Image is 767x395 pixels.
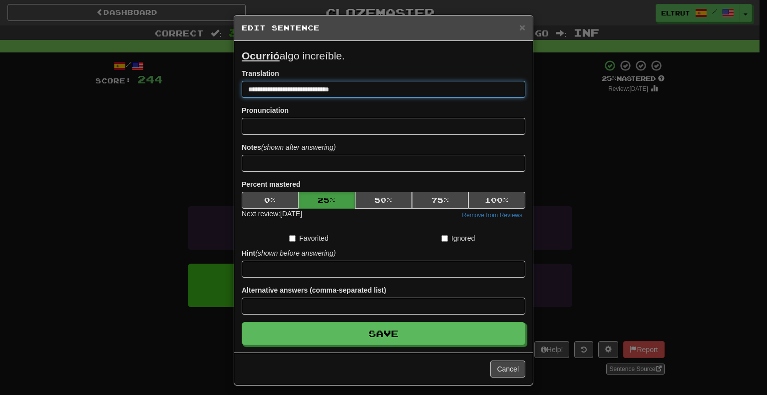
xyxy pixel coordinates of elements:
[299,192,356,209] button: 25%
[289,235,296,242] input: Favorited
[490,361,525,378] button: Cancel
[519,21,525,33] span: ×
[242,322,525,345] button: Save
[459,210,525,221] button: Remove from Reviews
[441,235,448,242] input: Ignored
[355,192,412,209] button: 50%
[242,192,299,209] button: 0%
[289,233,328,243] label: Favorited
[242,248,336,258] label: Hint
[242,192,525,209] div: Percent mastered
[519,22,525,32] button: Close
[441,233,475,243] label: Ignored
[242,68,279,78] label: Translation
[242,50,280,61] u: Ocurrió
[261,143,336,151] em: (shown after answering)
[242,23,525,33] h5: Edit Sentence
[412,192,469,209] button: 75%
[242,285,386,295] label: Alternative answers (comma-separated list)
[255,249,336,257] em: (shown before answering)
[242,105,289,115] label: Pronunciation
[242,179,301,189] label: Percent mastered
[242,142,336,152] label: Notes
[242,48,525,63] p: algo increíble.
[468,192,525,209] button: 100%
[242,209,302,221] div: Next review: [DATE]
